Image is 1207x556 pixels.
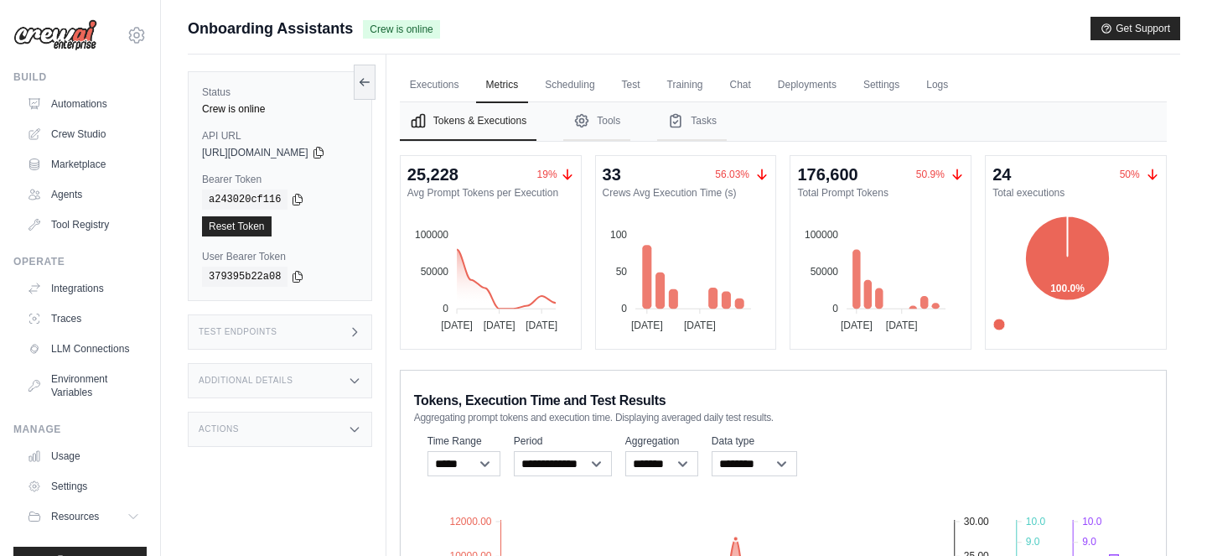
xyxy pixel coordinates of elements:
[202,173,358,186] label: Bearer Token
[415,229,448,241] tspan: 100000
[612,68,650,103] a: Test
[188,17,353,40] span: Onboarding Assistants
[657,102,727,141] button: Tasks
[1026,536,1040,548] tspan: 9.0
[916,169,945,180] span: 50.9%
[514,434,612,448] label: Period
[441,320,473,331] tspan: [DATE]
[610,229,627,241] tspan: 100
[202,102,358,116] div: Crew is online
[20,121,147,148] a: Crew Studio
[964,516,989,527] tspan: 30.00
[13,423,147,436] div: Manage
[712,434,797,448] label: Data type
[407,163,458,186] div: 25,228
[202,216,272,236] a: Reset Token
[1090,17,1180,40] button: Get Support
[202,250,358,263] label: User Bearer Token
[20,211,147,238] a: Tool Registry
[20,473,147,500] a: Settings
[853,68,909,103] a: Settings
[449,516,491,527] tspan: 12000.00
[414,391,666,411] span: Tokens, Execution Time and Test Results
[20,443,147,470] a: Usage
[202,190,288,210] code: a243020cf116
[916,68,958,103] a: Logs
[797,186,964,200] dt: Total Prompt Tokens
[833,303,839,314] tspan: 0
[992,186,1159,200] dt: Total executions
[202,129,358,143] label: API URL
[476,68,529,103] a: Metrics
[13,70,147,84] div: Build
[657,68,713,103] a: Training
[407,186,574,200] dt: Avg Prompt Tokens per Execution
[420,266,448,278] tspan: 50000
[1082,516,1102,527] tspan: 10.0
[621,303,627,314] tspan: 0
[992,163,1011,186] div: 24
[805,229,838,241] tspan: 100000
[1082,536,1096,548] tspan: 9.0
[199,327,277,337] h3: Test Endpoints
[443,303,448,314] tspan: 0
[684,320,716,331] tspan: [DATE]
[202,267,288,287] code: 379395b22a08
[811,266,839,278] tspan: 50000
[1026,516,1046,527] tspan: 10.0
[886,320,918,331] tspan: [DATE]
[631,320,663,331] tspan: [DATE]
[20,91,147,117] a: Automations
[202,86,358,99] label: Status
[484,320,515,331] tspan: [DATE]
[603,163,621,186] div: 33
[400,102,536,141] button: Tokens & Executions
[400,68,469,103] a: Executions
[715,169,749,180] span: 56.03%
[427,434,500,448] label: Time Range
[20,275,147,302] a: Integrations
[563,102,630,141] button: Tools
[414,411,774,424] span: Aggregating prompt tokens and execution time. Displaying averaged daily test results.
[720,68,761,103] a: Chat
[199,424,239,434] h3: Actions
[535,68,604,103] a: Scheduling
[526,320,557,331] tspan: [DATE]
[615,266,627,278] tspan: 50
[363,20,439,39] span: Crew is online
[202,146,308,159] span: [URL][DOMAIN_NAME]
[20,335,147,362] a: LLM Connections
[20,503,147,530] button: Resources
[797,163,857,186] div: 176,600
[51,510,99,523] span: Resources
[199,376,293,386] h3: Additional Details
[13,19,97,51] img: Logo
[841,320,873,331] tspan: [DATE]
[603,186,769,200] dt: Crews Avg Execution Time (s)
[20,151,147,178] a: Marketplace
[537,168,557,181] span: 19%
[625,434,698,448] label: Aggregation
[1120,169,1140,180] span: 50%
[20,181,147,208] a: Agents
[400,102,1167,141] nav: Tabs
[768,68,847,103] a: Deployments
[20,366,147,406] a: Environment Variables
[13,255,147,268] div: Operate
[20,305,147,332] a: Traces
